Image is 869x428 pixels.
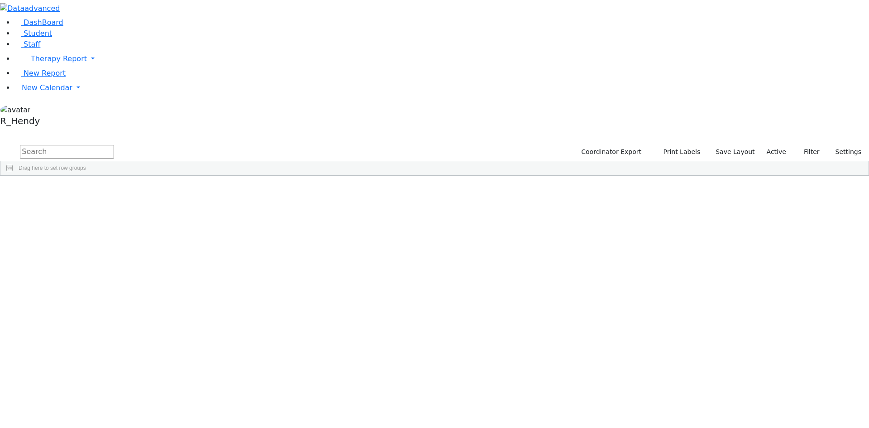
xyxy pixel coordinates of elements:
span: New Calendar [22,83,72,92]
span: Student [24,29,52,38]
span: New Report [24,69,66,77]
a: Therapy Report [14,50,869,68]
a: Staff [14,40,40,48]
button: Settings [824,145,865,159]
button: Filter [792,145,824,159]
span: Therapy Report [31,54,87,63]
a: New Calendar [14,79,869,97]
button: Coordinator Export [575,145,645,159]
label: Active [763,145,790,159]
button: Save Layout [711,145,759,159]
a: New Report [14,69,66,77]
span: Drag here to set row groups [19,165,86,171]
a: DashBoard [14,18,63,27]
button: Print Labels [653,145,704,159]
span: DashBoard [24,18,63,27]
span: Staff [24,40,40,48]
input: Search [20,145,114,159]
a: Student [14,29,52,38]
